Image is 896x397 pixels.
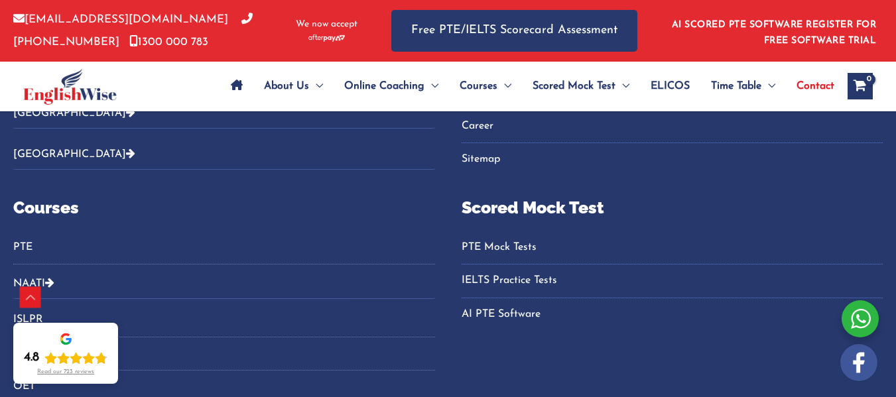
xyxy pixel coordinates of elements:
p: Scored Mock Test [462,196,883,221]
p: Courses [13,196,435,221]
div: Rating: 4.8 out of 5 [24,350,107,366]
a: Career [462,115,883,137]
a: Scored Mock TestMenu Toggle [522,63,640,109]
span: Menu Toggle [761,63,775,109]
span: Online Coaching [344,63,424,109]
img: Afterpay-Logo [308,34,345,42]
a: Free PTE/IELTS Scorecard Assessment [391,10,637,52]
span: About Us [264,63,309,109]
a: Contact [786,63,834,109]
a: IELTS Practice Tests [462,270,883,292]
span: Courses [460,63,497,109]
span: Menu Toggle [309,63,323,109]
nav: Menu [462,237,883,325]
img: cropped-ew-logo [23,68,117,105]
a: View Shopping Cart, empty [848,73,873,99]
span: Menu Toggle [424,63,438,109]
span: Time Table [711,63,761,109]
a: [PHONE_NUMBER] [13,14,253,47]
a: Sitemap [462,148,883,170]
div: Read our 723 reviews [37,369,94,376]
button: [GEOGRAPHIC_DATA] [13,97,435,129]
div: 4.8 [24,350,39,366]
a: IELTS [13,343,435,365]
a: [GEOGRAPHIC_DATA] [13,108,135,119]
span: Menu Toggle [615,63,629,109]
a: NAATI [13,278,45,289]
a: [GEOGRAPHIC_DATA] [13,149,135,160]
img: white-facebook.png [840,344,877,381]
a: Online CoachingMenu Toggle [334,63,449,109]
button: [GEOGRAPHIC_DATA] [13,139,435,170]
span: ELICOS [651,63,690,109]
a: About UsMenu Toggle [253,63,334,109]
nav: Site Navigation: Main Menu [220,63,834,109]
a: ISLPR [13,309,435,331]
span: Contact [797,63,834,109]
a: PTE [13,237,435,258]
a: AI SCORED PTE SOFTWARE REGISTER FOR FREE SOFTWARE TRIAL [672,20,877,46]
a: PTE Mock Tests [462,237,883,258]
a: ELICOS [640,63,700,109]
aside: Header Widget 1 [664,9,883,52]
a: AI PTE Software [462,304,883,325]
a: Time TableMenu Toggle [700,63,786,109]
span: We now accept [296,18,357,31]
a: [EMAIL_ADDRESS][DOMAIN_NAME] [13,14,228,25]
nav: Menu [13,237,435,264]
span: Scored Mock Test [533,63,615,109]
a: 1300 000 783 [129,36,208,48]
span: Menu Toggle [497,63,511,109]
button: NAATI [13,268,435,299]
a: CoursesMenu Toggle [449,63,522,109]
